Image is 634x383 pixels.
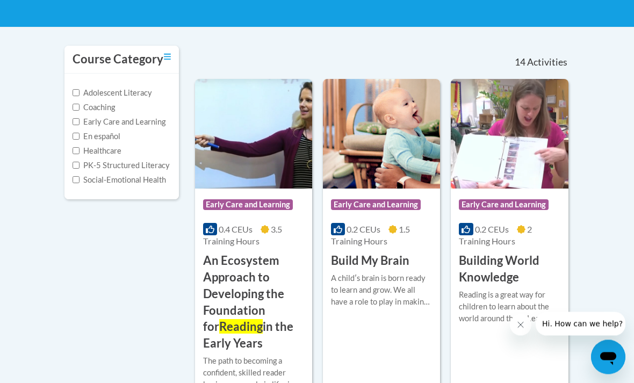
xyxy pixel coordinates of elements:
[73,102,115,114] label: Coaching
[73,160,170,172] label: PK-5 Structured Literacy
[73,52,163,68] h3: Course Category
[73,162,80,169] input: Checkbox for Options
[323,80,440,189] img: Course Logo
[459,200,549,211] span: Early Care and Learning
[219,225,253,235] span: 0.4 CEUs
[73,131,120,143] label: En español
[459,253,560,286] h3: Building World Knowledge
[515,57,525,69] span: 14
[347,225,380,235] span: 0.2 CEUs
[195,80,312,189] img: Course Logo
[203,200,293,211] span: Early Care and Learning
[459,290,560,325] div: Reading is a great way for children to learn about the world around them. Learn how you can bring...
[451,80,568,189] img: Course Logo
[73,88,152,99] label: Adolescent Literacy
[331,253,409,270] h3: Build My Brain
[73,119,80,126] input: Checkbox for Options
[510,314,531,336] iframe: Close message
[203,253,304,352] h3: An Ecosystem Approach to Developing the Foundation for in the Early Years
[73,104,80,111] input: Checkbox for Options
[73,117,165,128] label: Early Care and Learning
[73,148,80,155] input: Checkbox for Options
[73,146,121,157] label: Healthcare
[591,340,625,374] iframe: Button to launch messaging window
[536,312,625,336] iframe: Message from company
[164,52,171,63] a: Toggle collapse
[331,273,432,308] div: A childʹs brain is born ready to learn and grow. We all have a role to play in making reading a r...
[73,175,166,186] label: Social-Emotional Health
[73,90,80,97] input: Checkbox for Options
[219,320,263,334] span: Reading
[73,133,80,140] input: Checkbox for Options
[475,225,509,235] span: 0.2 CEUs
[73,177,80,184] input: Checkbox for Options
[331,200,421,211] span: Early Care and Learning
[527,57,567,69] span: Activities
